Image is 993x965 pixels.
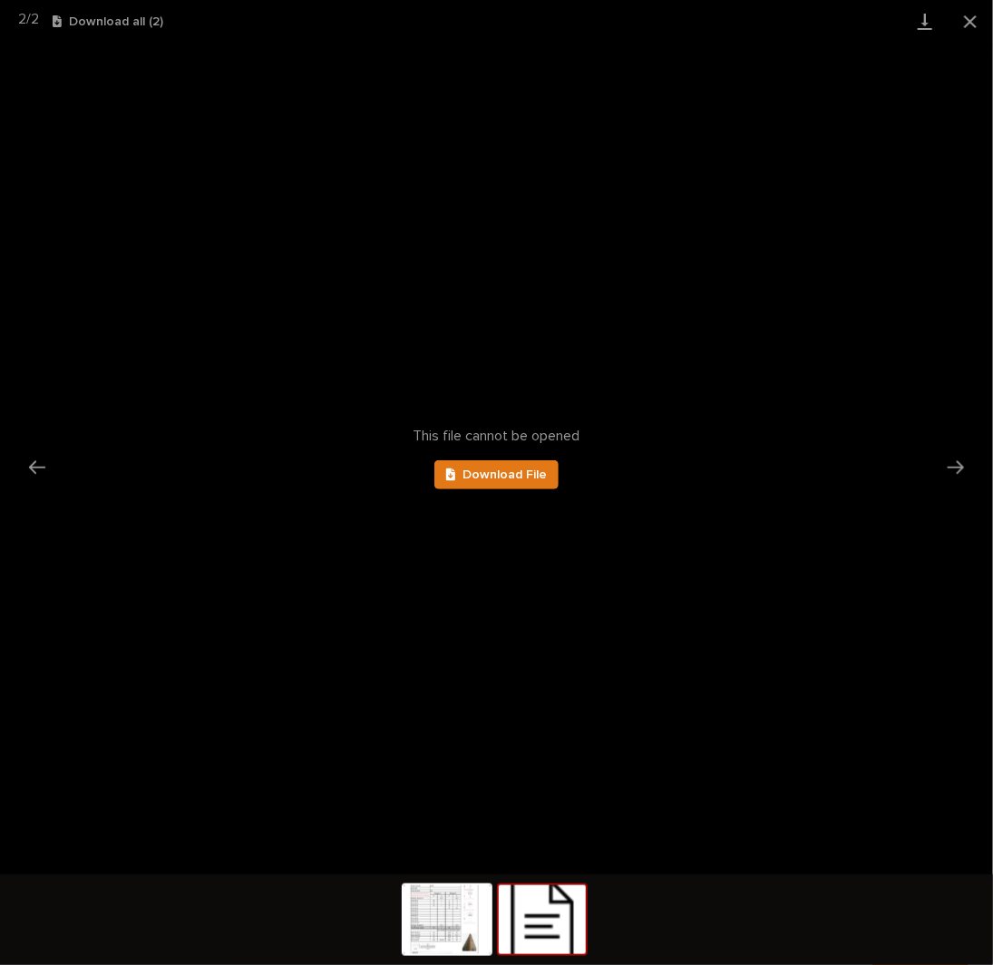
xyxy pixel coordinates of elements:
span: Download File [462,468,547,481]
button: Previous slide [18,449,56,485]
span: 2 [31,12,39,26]
img: https%3A%2F%2Fv5.airtableusercontent.com%2Fv3%2Fu%2F45%2F45%2F1759248000000%2Fstn3NRe0yJZ9ymjUNL-... [404,885,491,954]
span: 2 [18,12,26,26]
img: document.png [499,885,586,954]
button: Next slide [937,449,975,485]
span: This file cannot be opened [414,428,580,445]
button: Download all (2) [53,15,163,28]
a: Download File [434,460,560,489]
